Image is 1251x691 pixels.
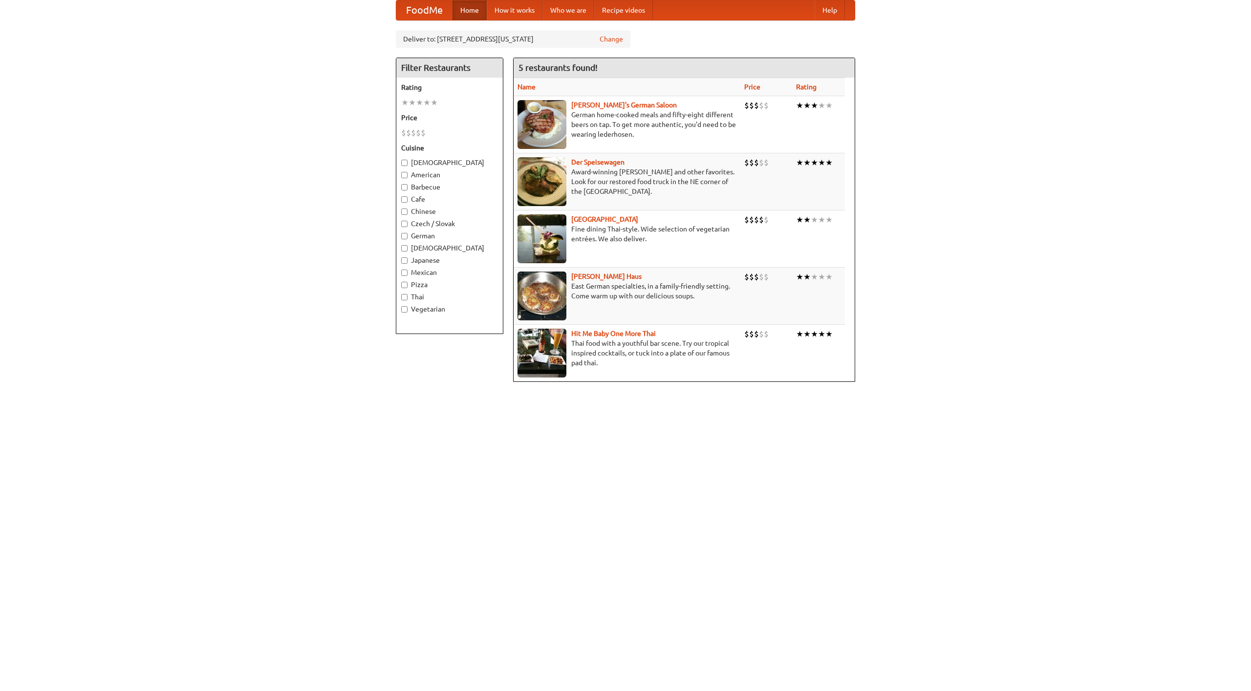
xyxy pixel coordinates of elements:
label: Japanese [401,255,498,265]
label: Barbecue [401,182,498,192]
input: Thai [401,294,408,300]
input: German [401,233,408,239]
a: Change [600,34,623,44]
li: ★ [416,97,423,108]
label: Mexican [401,268,498,277]
li: ★ [796,272,803,282]
a: Who we are [542,0,594,20]
input: Czech / Slovak [401,221,408,227]
a: Home [453,0,487,20]
label: Cafe [401,194,498,204]
img: kohlhaus.jpg [518,272,566,320]
p: Thai food with a youthful bar scene. Try our tropical inspired cocktails, or tuck into a plate of... [518,338,736,368]
img: satay.jpg [518,214,566,263]
a: [PERSON_NAME] Haus [571,272,642,280]
label: Vegetarian [401,304,498,314]
li: ★ [409,97,416,108]
h4: Filter Restaurants [396,58,503,78]
a: [PERSON_NAME]'s German Saloon [571,101,677,109]
li: $ [416,127,421,138]
li: ★ [803,157,811,168]
li: $ [744,157,749,168]
li: $ [764,272,769,282]
li: ★ [825,272,833,282]
a: Price [744,83,760,91]
li: $ [759,157,764,168]
li: ★ [796,214,803,225]
h5: Cuisine [401,143,498,153]
label: American [401,170,498,180]
input: Pizza [401,282,408,288]
li: ★ [811,100,818,111]
li: $ [759,272,764,282]
li: $ [754,329,759,339]
input: Barbecue [401,184,408,190]
li: $ [406,127,411,138]
li: $ [749,157,754,168]
li: ★ [825,100,833,111]
li: ★ [825,157,833,168]
a: Der Speisewagen [571,158,625,166]
img: esthers.jpg [518,100,566,149]
a: Rating [796,83,817,91]
li: ★ [803,100,811,111]
p: German home-cooked meals and fifty-eight different beers on tap. To get more authentic, you'd nee... [518,110,736,139]
li: $ [749,214,754,225]
li: $ [744,329,749,339]
a: Recipe videos [594,0,653,20]
li: $ [764,214,769,225]
img: speisewagen.jpg [518,157,566,206]
li: $ [401,127,406,138]
li: $ [749,100,754,111]
input: American [401,172,408,178]
li: $ [754,272,759,282]
img: babythai.jpg [518,329,566,377]
h5: Rating [401,83,498,92]
label: Thai [401,292,498,302]
li: ★ [811,329,818,339]
li: $ [764,329,769,339]
label: [DEMOGRAPHIC_DATA] [401,158,498,168]
li: $ [754,214,759,225]
a: Hit Me Baby One More Thai [571,330,656,337]
li: ★ [811,157,818,168]
h5: Price [401,113,498,123]
input: Chinese [401,209,408,215]
li: $ [754,100,759,111]
label: German [401,231,498,241]
li: ★ [796,157,803,168]
li: $ [764,100,769,111]
li: $ [744,214,749,225]
li: $ [421,127,426,138]
li: ★ [825,214,833,225]
li: $ [749,272,754,282]
p: Fine dining Thai-style. Wide selection of vegetarian entrées. We also deliver. [518,224,736,244]
li: ★ [431,97,438,108]
ng-pluralize: 5 restaurants found! [518,63,598,72]
li: ★ [818,157,825,168]
li: ★ [796,100,803,111]
a: [GEOGRAPHIC_DATA] [571,215,638,223]
input: [DEMOGRAPHIC_DATA] [401,245,408,251]
li: ★ [825,329,833,339]
li: $ [744,100,749,111]
input: Vegetarian [401,306,408,313]
div: Deliver to: [STREET_ADDRESS][US_STATE] [396,30,630,48]
a: Help [815,0,845,20]
li: ★ [423,97,431,108]
li: $ [754,157,759,168]
li: $ [759,214,764,225]
input: Japanese [401,257,408,264]
li: $ [411,127,416,138]
li: ★ [818,214,825,225]
li: $ [744,272,749,282]
input: [DEMOGRAPHIC_DATA] [401,160,408,166]
label: Pizza [401,280,498,290]
p: East German specialties, in a family-friendly setting. Come warm up with our delicious soups. [518,281,736,301]
p: Award-winning [PERSON_NAME] and other favorites. Look for our restored food truck in the NE corne... [518,167,736,196]
li: ★ [818,329,825,339]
